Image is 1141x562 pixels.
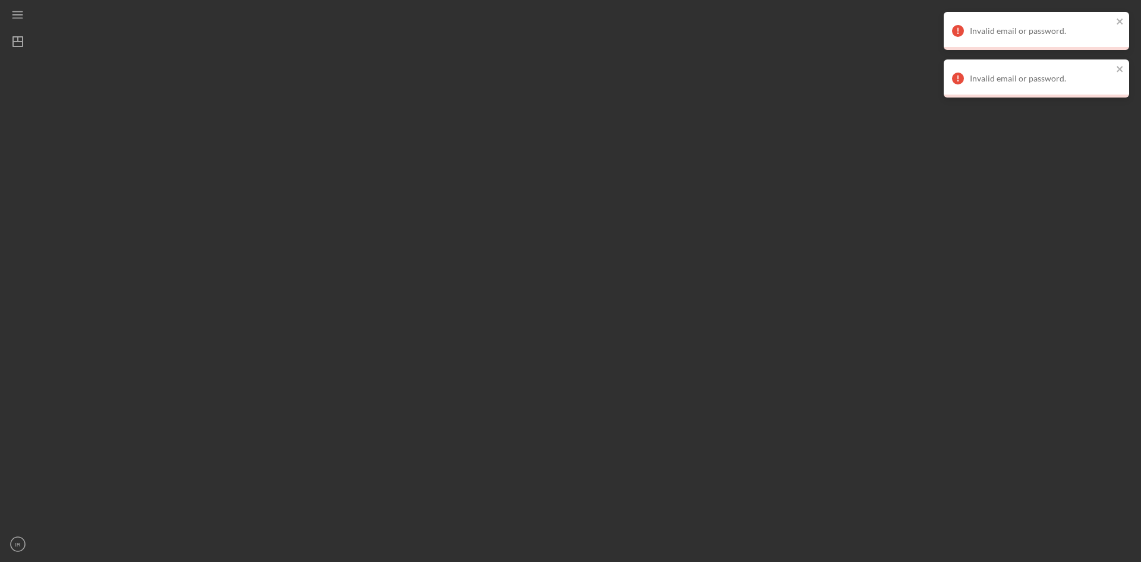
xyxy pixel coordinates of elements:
button: close [1116,64,1124,76]
button: IR [6,532,30,556]
div: Invalid email or password. [970,26,1112,36]
text: IR [15,541,21,548]
div: Invalid email or password. [970,74,1112,83]
button: close [1116,17,1124,28]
